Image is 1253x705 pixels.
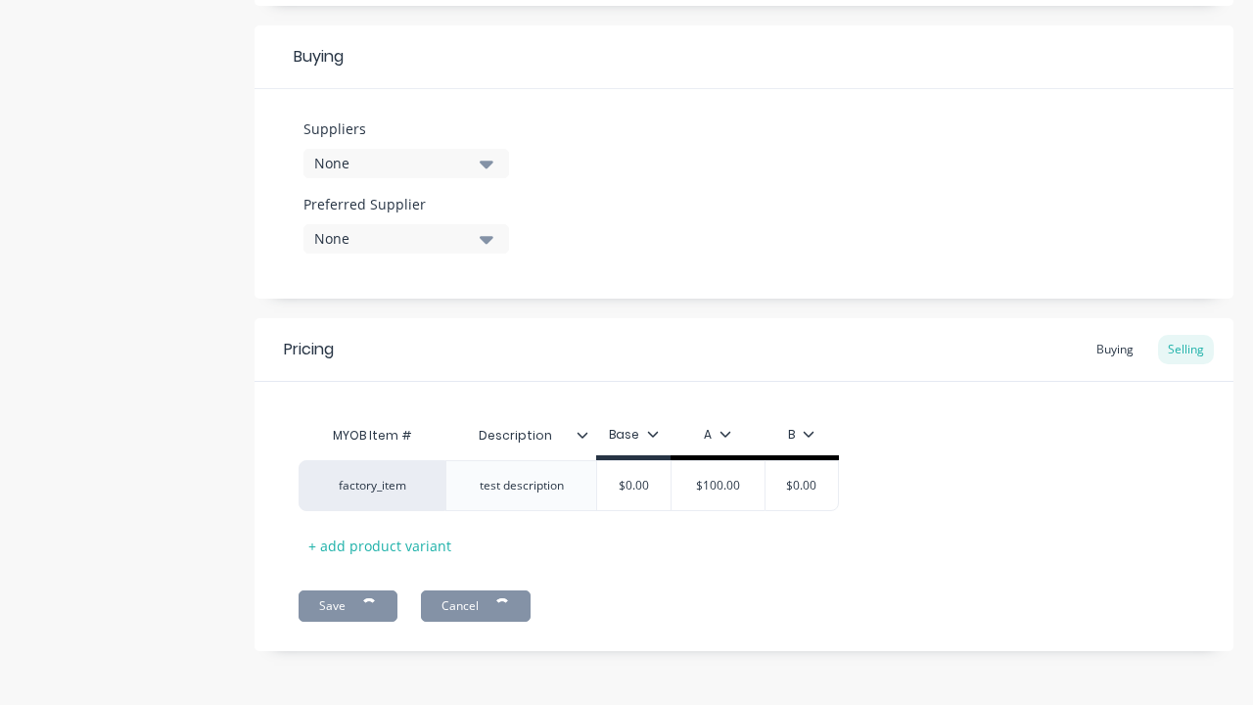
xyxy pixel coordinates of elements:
div: Buying [255,25,1233,89]
button: Cancel [421,590,531,622]
div: None [314,228,471,249]
div: Selling [1158,335,1214,364]
div: $0.00 [753,461,851,510]
label: Suppliers [303,118,509,139]
div: MYOB Item # [299,416,445,455]
div: test description [464,473,580,498]
div: Buying [1087,335,1143,364]
div: Description [445,411,584,460]
div: None [314,153,471,173]
div: factory_item [318,477,426,494]
div: B [788,426,814,444]
div: Pricing [284,338,334,361]
div: $0.00 [585,461,683,510]
button: Save [299,590,397,622]
div: + add product variant [299,531,461,561]
div: Description [445,416,596,455]
div: A [704,426,731,444]
button: None [303,224,509,254]
label: Preferred Supplier [303,194,509,214]
div: factory_itemtest description$0.00$100.00$0.00 [299,460,839,511]
div: $100.00 [669,461,766,510]
div: Base [609,426,659,444]
button: None [303,149,509,178]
